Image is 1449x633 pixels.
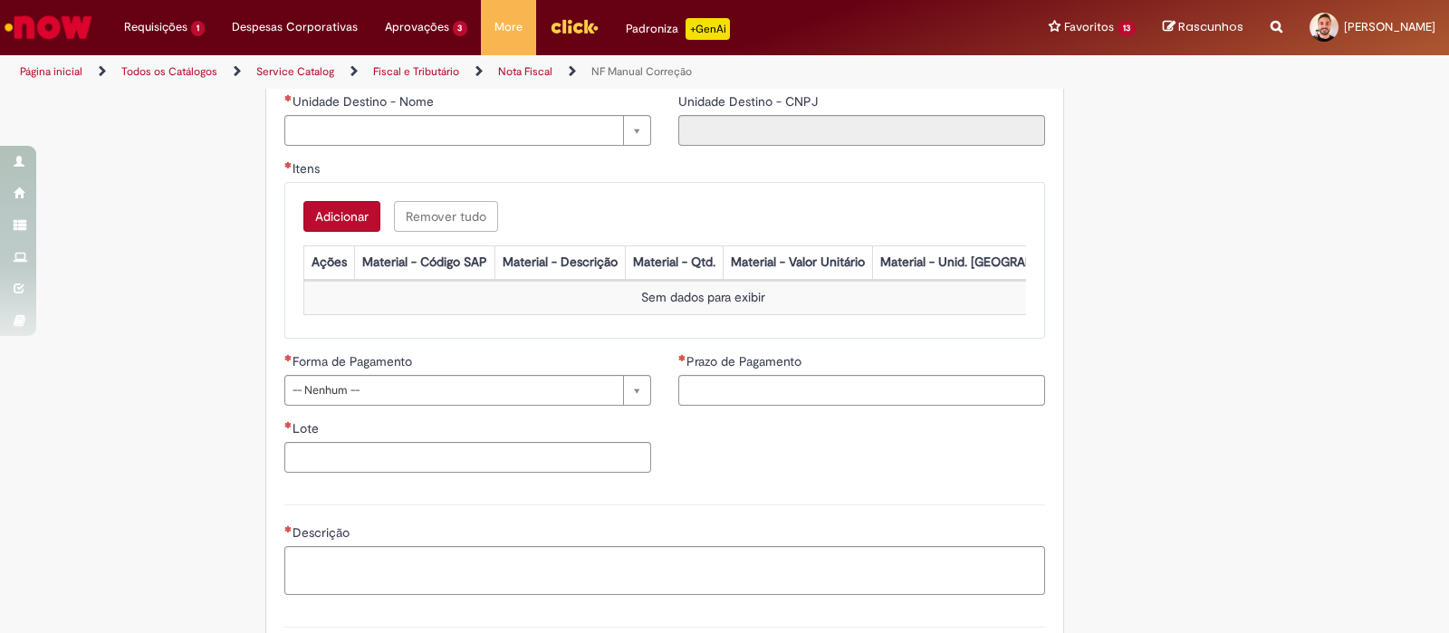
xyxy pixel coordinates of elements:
[1064,18,1114,36] span: Favoritos
[284,442,651,473] input: Lote
[494,18,523,36] span: More
[1163,19,1243,36] a: Rascunhos
[373,64,459,79] a: Fiscal e Tributário
[678,354,686,361] span: Necessários
[284,546,1045,595] textarea: Descrição
[303,201,380,232] button: Add a row for Itens
[453,21,468,36] span: 3
[20,64,82,79] a: Página inicial
[284,525,293,532] span: Necessários
[723,245,872,279] th: Material - Valor Unitário
[191,21,205,36] span: 1
[284,161,293,168] span: Necessários
[121,64,217,79] a: Todos os Catálogos
[625,245,723,279] th: Material - Qtd.
[293,524,353,541] span: Descrição
[550,13,599,40] img: click_logo_yellow_360x200.png
[498,64,552,79] a: Nota Fiscal
[678,375,1045,406] input: Prazo de Pagamento
[494,245,625,279] th: Material - Descrição
[1178,18,1243,35] span: Rascunhos
[872,245,1102,279] th: Material - Unid. [GEOGRAPHIC_DATA]
[686,18,730,40] p: +GenAi
[385,18,449,36] span: Aprovações
[293,93,437,110] span: Necessários - Unidade Destino - Nome
[1344,19,1435,34] span: [PERSON_NAME]
[14,55,953,89] ul: Trilhas de página
[591,64,692,79] a: NF Manual Correção
[678,93,821,110] span: Somente leitura - Unidade Destino - CNPJ
[303,245,354,279] th: Ações
[232,18,358,36] span: Despesas Corporativas
[354,245,494,279] th: Material - Código SAP
[124,18,187,36] span: Requisições
[284,354,293,361] span: Necessários
[293,160,323,177] span: Itens
[284,115,651,146] a: Limpar campo Unidade Destino - Nome
[293,353,416,369] span: Forma de Pagamento
[284,94,293,101] span: Necessários
[2,9,95,45] img: ServiceNow
[293,376,614,405] span: -- Nenhum --
[284,421,293,428] span: Necessários
[686,353,805,369] span: Prazo de Pagamento
[1118,21,1136,36] span: 13
[678,115,1045,146] input: Unidade Destino - CNPJ
[626,18,730,40] div: Padroniza
[256,64,334,79] a: Service Catalog
[293,420,322,436] span: Lote
[303,281,1102,314] td: Sem dados para exibir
